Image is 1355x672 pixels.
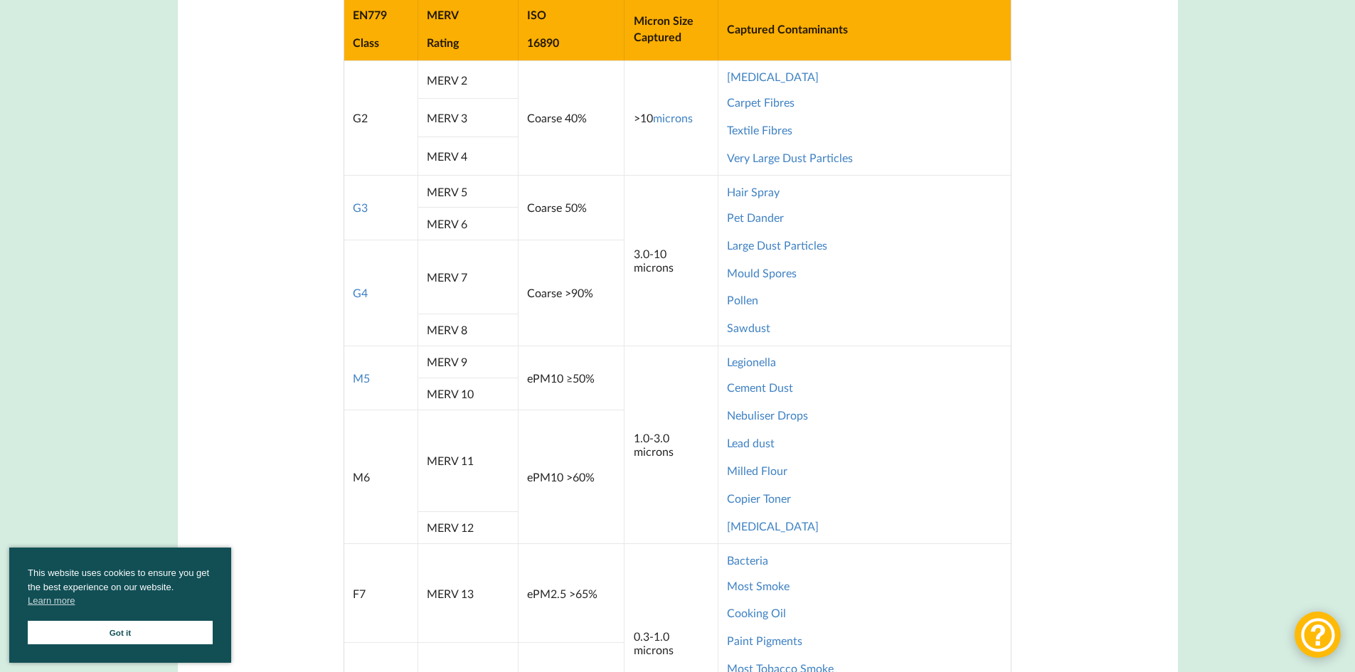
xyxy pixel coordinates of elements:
a: [MEDICAL_DATA] [727,70,819,83]
a: Textile Fibres [727,123,792,137]
b: Class [353,36,379,49]
a: Legionella [727,355,776,368]
b: EN779 [353,8,387,21]
td: ePM10 >60% [518,410,625,543]
a: Pet Dander [727,210,784,224]
a: Most Smoke [727,579,790,592]
td: MERV 7 [418,240,518,314]
b: Rating [427,36,459,49]
td: MERV 8 [418,314,518,346]
span: This website uses cookies to ensure you get the best experience on our website. [28,566,213,612]
b: Captured Contaminants [727,22,848,36]
td: M6 [344,410,418,543]
a: Milled Flour [727,464,787,477]
td: MERV 2 [418,60,518,99]
td: G2 [344,60,418,176]
td: MERV 10 [418,378,518,410]
td: >10 [624,60,717,176]
td: MERV 9 [418,346,518,378]
a: Pollen [727,293,758,306]
td: F7 [344,543,418,642]
a: G3 [353,201,368,214]
td: MERV 3 [418,98,518,137]
a: [MEDICAL_DATA] [727,519,819,533]
a: Very Large Dust Particles [727,151,853,164]
a: Got it cookie [28,621,213,644]
a: G4 [353,286,368,299]
td: MERV 12 [418,511,518,543]
td: MERV 11 [418,410,518,511]
a: Hair Spray [727,185,780,198]
a: Large Dust Particles [727,238,827,252]
b: ISO [527,8,546,21]
a: M5 [353,371,370,385]
b: MERV [427,8,459,21]
td: 3.0-10 microns [624,175,717,345]
a: Cement Dust [727,380,793,394]
b: Micron Size Captured [634,14,694,43]
a: cookies - Learn more [28,594,75,608]
td: Coarse >90% [518,240,625,346]
a: Paint Pigments [727,634,802,647]
td: ePM10 ≥50% [518,346,625,410]
div: cookieconsent [9,548,231,663]
td: MERV 13 [418,543,518,642]
a: Bacteria [727,553,768,567]
td: Coarse 40% [518,60,625,176]
a: Mould Spores [727,266,797,279]
b: 16890 [527,36,559,49]
a: Copier Toner [727,491,791,505]
a: Sawdust [727,321,770,334]
a: microns [653,111,693,124]
a: Carpet Fibres [727,95,795,109]
a: Lead dust [727,436,775,449]
td: MERV 5 [418,175,518,207]
a: Nebuliser Drops [727,408,808,422]
td: 1.0-3.0 microns [624,346,717,543]
td: ePM2.5 >65% [518,543,625,642]
a: Cooking Oil [727,606,786,619]
td: Coarse 50% [518,175,625,239]
td: MERV 4 [418,137,518,175]
td: MERV 6 [418,207,518,239]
